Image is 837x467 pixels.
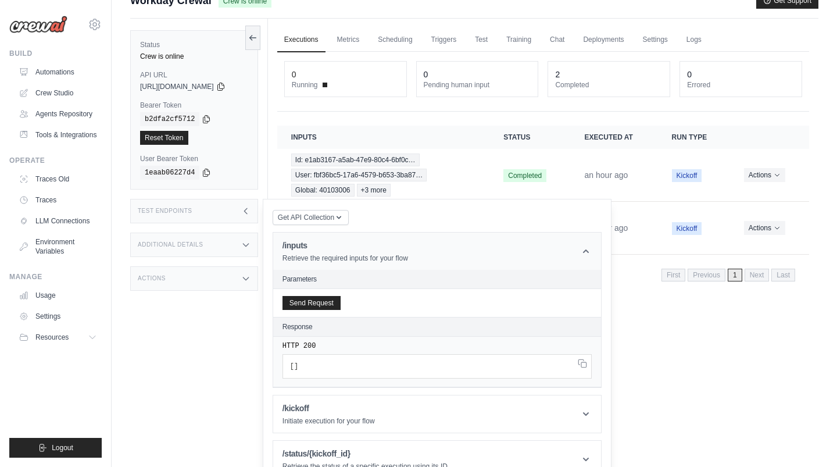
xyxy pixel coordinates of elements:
th: Executed at [571,126,658,149]
span: Kickoff [672,222,702,235]
h1: /inputs [282,240,408,251]
span: Previous [688,269,725,281]
h2: Response [282,322,313,331]
div: Manage [9,272,102,281]
span: Kickoff [672,169,702,182]
h2: Parameters [282,275,592,284]
label: User Bearer Token [140,154,248,163]
a: Logs [679,28,709,52]
div: 0 [687,69,692,80]
a: Agents Repository [14,105,102,123]
span: Running [292,80,318,90]
a: Deployments [576,28,631,52]
span: Completed [503,169,546,182]
label: Status [140,40,248,49]
span: 1 [728,269,742,281]
span: Get API Collection [278,213,334,222]
span: ] [294,362,298,370]
a: Scheduling [371,28,419,52]
div: Crew is online [140,52,248,61]
dt: Errored [687,80,795,90]
label: Bearer Token [140,101,248,110]
div: Operate [9,156,102,165]
h3: Actions [138,275,166,282]
a: Traces Old [14,170,102,188]
button: Get API Collection [273,210,349,225]
time: October 2, 2025 at 10:39 BST [585,170,628,180]
section: Crew executions table [277,126,809,289]
h1: /status/{kickoff_id} [282,448,448,459]
th: Status [489,126,570,149]
nav: Pagination [661,269,795,281]
h3: Additional Details [138,241,203,248]
a: Chat [543,28,571,52]
img: Logo [9,16,67,33]
a: Executions [277,28,325,52]
span: +3 more [357,184,391,197]
button: Send Request [282,296,341,310]
a: Triggers [424,28,464,52]
th: Run Type [658,126,730,149]
span: User: fbf36bc5-17a6-4579-b653-3ba87… [291,169,427,181]
span: Resources [35,333,69,342]
h1: /kickoff [282,402,375,414]
pre: HTTP 200 [282,341,592,351]
iframe: Chat Widget [779,411,837,467]
label: API URL [140,70,248,80]
a: LLM Connections [14,212,102,230]
a: Settings [14,307,102,326]
a: Crew Studio [14,84,102,102]
button: Actions for execution [744,168,785,182]
a: Environment Variables [14,233,102,261]
button: Resources [14,328,102,347]
div: Build [9,49,102,58]
a: Reset Token [140,131,188,145]
h3: Test Endpoints [138,208,192,215]
span: Last [771,269,795,281]
span: Id: e1ab3167-a5ab-47e9-80c4-6bf0c… [291,154,420,166]
a: Training [499,28,538,52]
code: b2dfa2cf5712 [140,112,199,126]
div: 2 [555,69,560,80]
a: Tools & Integrations [14,126,102,144]
code: 1eaab06227d4 [140,166,199,180]
a: Automations [14,63,102,81]
button: Logout [9,438,102,458]
span: First [661,269,685,281]
span: [ [290,362,294,370]
a: Settings [635,28,674,52]
span: Global: 40103006 [291,184,355,197]
a: Traces [14,191,102,209]
a: Usage [14,286,102,305]
p: Retrieve the required inputs for your flow [282,254,408,263]
a: View execution details for Id [291,154,475,197]
div: 0 [292,69,296,80]
span: [URL][DOMAIN_NAME] [140,82,214,91]
button: Actions for execution [744,221,785,235]
dt: Pending human input [424,80,531,90]
div: 0 [424,69,428,80]
a: Test [468,28,495,52]
span: Logout [52,443,73,452]
dt: Completed [555,80,663,90]
p: Initiate execution for your flow [282,416,375,426]
a: Metrics [330,28,367,52]
th: Inputs [277,126,489,149]
span: Next [745,269,770,281]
